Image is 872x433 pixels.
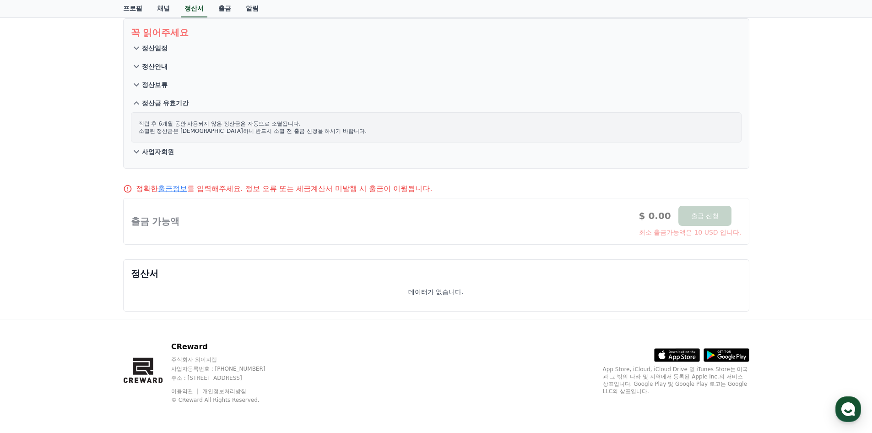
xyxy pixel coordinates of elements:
p: 정산서 [131,267,742,280]
p: 정산보류 [142,80,168,89]
a: 설정 [118,290,176,313]
button: 정산보류 [131,76,742,94]
a: 홈 [3,290,60,313]
p: 사업자등록번호 : [PHONE_NUMBER] [171,365,283,373]
p: 꼭 읽어주세요 [131,26,742,39]
span: 대화 [84,305,95,312]
a: 출금정보 [158,184,187,193]
p: 사업자회원 [142,147,174,156]
p: 정산금 유효기간 [142,99,189,108]
p: App Store, iCloud, iCloud Drive 및 iTunes Store는 미국과 그 밖의 나라 및 지역에서 등록된 Apple Inc.의 서비스 상표입니다. Goo... [603,366,749,395]
a: 개인정보처리방침 [202,388,246,395]
a: 대화 [60,290,118,313]
button: 사업자회원 [131,143,742,161]
p: 주식회사 와이피랩 [171,356,283,363]
button: 정산금 유효기간 [131,94,742,112]
p: 정산안내 [142,62,168,71]
p: CReward [171,341,283,352]
span: 홈 [29,304,34,312]
p: 정확한 를 입력해주세요. 정보 오류 또는 세금계산서 미발행 시 출금이 이월됩니다. [136,183,433,194]
p: © CReward All Rights Reserved. [171,396,283,404]
button: 정산안내 [131,57,742,76]
button: 정산일정 [131,39,742,57]
p: 적립 후 6개월 동안 사용되지 않은 정산금은 자동으로 소멸됩니다. 소멸된 정산금은 [DEMOGRAPHIC_DATA]하니 반드시 소멸 전 출금 신청을 하시기 바랍니다. [139,120,734,135]
span: 설정 [141,304,152,312]
p: 데이터가 없습니다. [408,287,464,296]
p: 주소 : [STREET_ADDRESS] [171,374,283,382]
a: 이용약관 [171,388,200,395]
p: 정산일정 [142,44,168,53]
